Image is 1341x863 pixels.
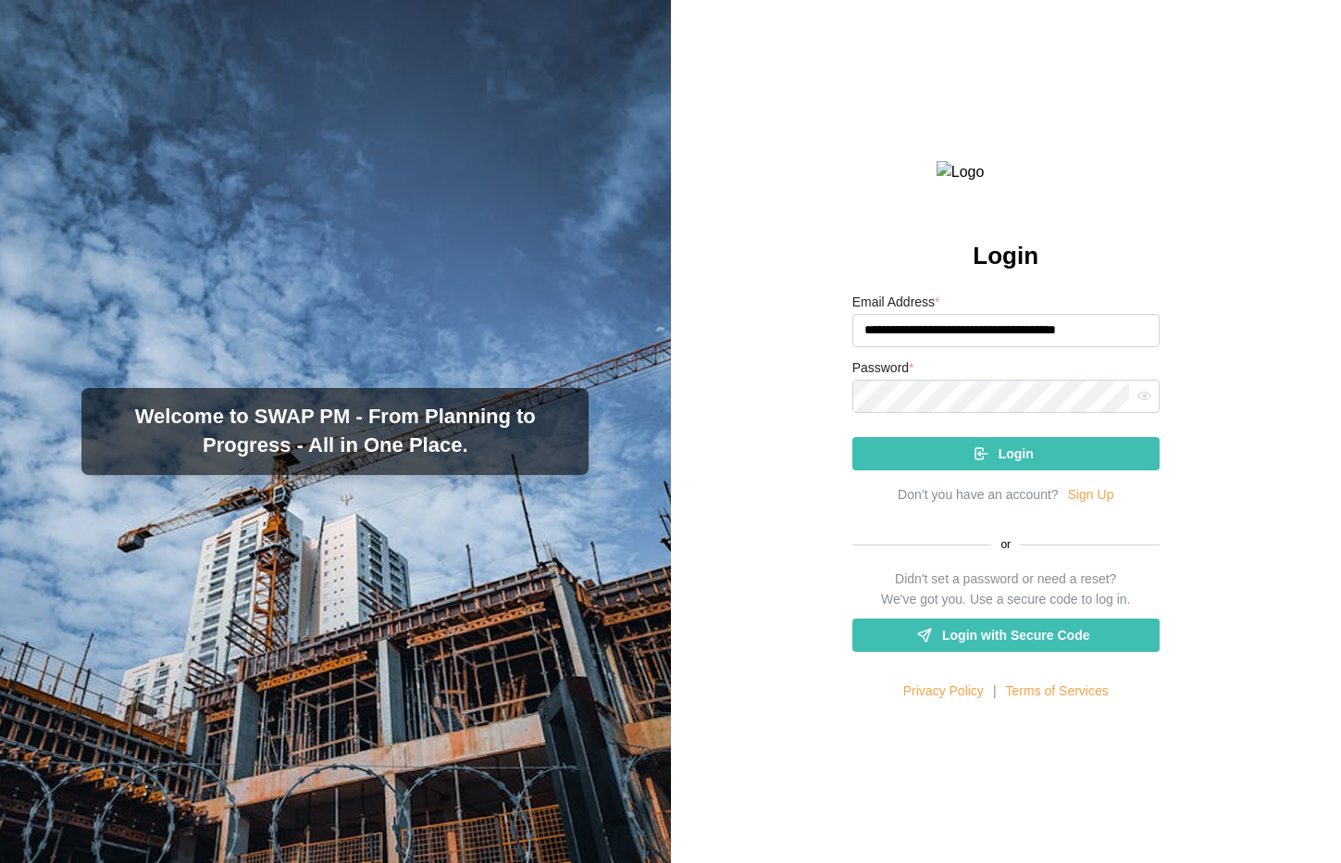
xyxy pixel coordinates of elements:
[852,293,940,313] label: Email Address
[852,437,1160,470] button: Login
[881,569,1130,609] div: Didn't set a password or need a reset? We've got you. Use a secure code to log in.
[973,240,1038,272] h2: Login
[96,403,574,460] h3: Welcome to SWAP PM - From Planning to Progress - All in One Place.
[937,161,1075,184] img: Logo
[942,619,1089,651] span: Login with Secure Code
[852,358,914,379] label: Password
[852,536,1160,554] div: or
[1068,485,1114,506] a: Sign Up
[898,485,1059,506] div: Don’t you have an account?
[999,438,1034,469] span: Login
[903,682,984,702] a: Privacy Policy
[1006,682,1109,702] a: Terms of Services
[993,682,997,702] div: |
[852,619,1160,652] a: Login with Secure Code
